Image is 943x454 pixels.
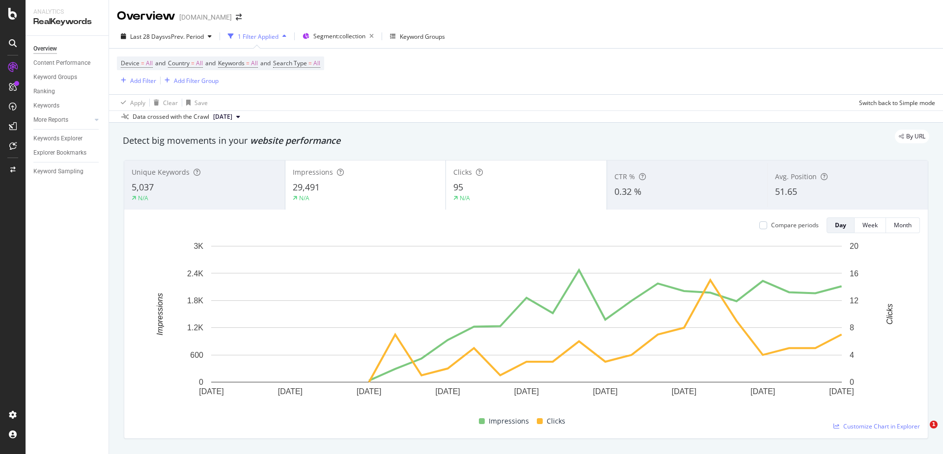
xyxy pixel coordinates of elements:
span: Impressions [293,167,333,177]
span: Customize Chart in Explorer [843,422,920,430]
span: 2025 Aug. 8th [213,112,232,121]
a: More Reports [33,115,92,125]
text: Impressions [156,293,164,335]
div: N/A [460,194,470,202]
button: Add Filter Group [161,75,219,86]
div: legacy label [895,130,929,143]
text: 8 [850,323,854,332]
text: 1.8K [187,296,203,305]
span: = [191,59,194,67]
a: Keyword Sampling [33,166,102,177]
div: Keyword Sampling [33,166,83,177]
div: Content Performance [33,58,90,68]
div: Keywords [33,101,59,111]
span: and [260,59,271,67]
span: Keywords [218,59,245,67]
button: Last 28 DaysvsPrev. Period [117,28,216,44]
iframe: Intercom live chat [910,421,933,444]
div: Save [194,99,208,107]
div: Keyword Groups [33,72,77,82]
span: and [155,59,166,67]
text: [DATE] [593,387,617,396]
div: More Reports [33,115,68,125]
text: 2.4K [187,269,203,277]
span: = [141,59,144,67]
button: Week [855,217,886,233]
text: [DATE] [199,387,223,396]
span: Impressions [489,415,529,427]
a: Explorer Bookmarks [33,148,102,158]
text: Clicks [886,304,894,325]
button: Segment:collection [299,28,378,44]
span: Avg. Position [775,172,817,181]
span: 0.32 % [614,186,641,197]
a: Ranking [33,86,102,97]
button: Clear [150,95,178,110]
span: 29,491 [293,181,320,193]
div: RealKeywords [33,16,101,27]
text: [DATE] [672,387,696,396]
div: Overview [117,8,175,25]
text: 600 [190,351,203,359]
div: Clear [163,99,178,107]
div: Keywords Explorer [33,134,83,144]
text: [DATE] [514,387,539,396]
div: Month [894,221,912,229]
span: 5,037 [132,181,154,193]
text: 20 [850,242,859,250]
button: Switch back to Simple mode [855,95,935,110]
span: 95 [453,181,463,193]
a: Overview [33,44,102,54]
a: Keyword Groups [33,72,102,82]
span: = [308,59,312,67]
text: 0 [199,378,203,386]
text: [DATE] [278,387,303,396]
span: All [251,56,258,70]
text: 1.2K [187,323,203,332]
div: Data crossed with the Crawl [133,112,209,121]
div: Add Filter Group [174,77,219,85]
button: Month [886,217,920,233]
span: All [196,56,203,70]
button: Add Filter [117,75,156,86]
span: Segment: collection [313,32,365,40]
button: [DATE] [209,111,244,123]
span: Search Type [273,59,307,67]
span: CTR % [614,172,635,181]
div: Analytics [33,8,101,16]
a: Customize Chart in Explorer [833,422,920,430]
div: Compare periods [771,221,819,229]
div: 1 Filter Applied [238,32,278,41]
text: 16 [850,269,859,277]
text: 4 [850,351,854,359]
span: By URL [906,134,925,139]
div: Overview [33,44,57,54]
button: Save [182,95,208,110]
div: Day [835,221,846,229]
a: Keywords Explorer [33,134,102,144]
span: Clicks [453,167,472,177]
span: Last 28 Days [130,32,165,41]
text: 0 [850,378,854,386]
span: and [205,59,216,67]
div: Switch back to Simple mode [859,99,935,107]
button: Apply [117,95,145,110]
text: 3K [194,242,203,250]
div: Explorer Bookmarks [33,148,86,158]
div: N/A [299,194,309,202]
div: N/A [138,194,148,202]
span: 51.65 [775,186,797,197]
div: Apply [130,99,145,107]
svg: A chart. [132,241,920,412]
text: [DATE] [357,387,381,396]
a: Keywords [33,101,102,111]
span: 1 [930,421,938,428]
div: [DOMAIN_NAME] [179,12,232,22]
text: [DATE] [829,387,854,396]
div: arrow-right-arrow-left [236,14,242,21]
button: Day [827,217,855,233]
div: Week [862,221,878,229]
span: Device [121,59,139,67]
text: [DATE] [750,387,775,396]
